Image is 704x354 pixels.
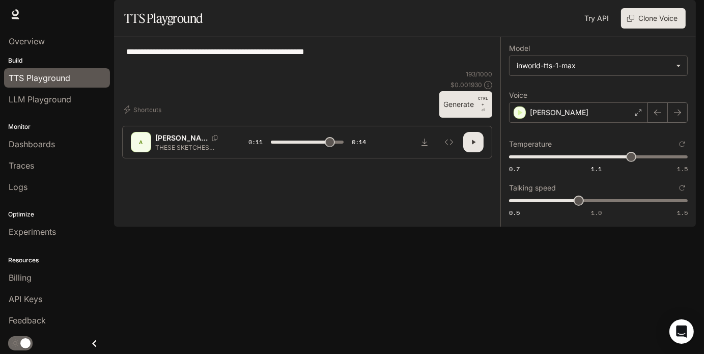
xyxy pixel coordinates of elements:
[124,8,203,29] h1: TTS Playground
[677,182,688,194] button: Reset to default
[450,80,482,89] p: $ 0.001930
[580,8,613,29] a: Try API
[208,135,222,141] button: Copy Voice ID
[439,91,492,118] button: GenerateCTRL +⏎
[621,8,686,29] button: Clone Voice
[414,132,435,152] button: Download audio
[509,208,520,217] span: 0.5
[352,137,366,147] span: 0:14
[155,133,208,143] p: [PERSON_NAME]
[509,141,552,148] p: Temperature
[669,319,694,344] div: Open Intercom Messenger
[248,137,263,147] span: 0:11
[478,95,488,114] p: ⏎
[509,92,527,99] p: Voice
[677,165,688,173] span: 1.5
[591,165,602,173] span: 1.1
[517,61,671,71] div: inworld-tts-1-max
[439,132,459,152] button: Inspect
[510,56,687,75] div: inworld-tts-1-max
[122,101,165,118] button: Shortcuts
[509,165,520,173] span: 0.7
[677,208,688,217] span: 1.5
[155,143,224,152] p: THESE SKETCHES EXPLORE HOW LIGHT AND MOVEMENT SHAPE THE SPACE - GUIDING VISITORS INTO A TUNNEL OF...
[133,134,149,150] div: A
[677,139,688,150] button: Reset to default
[530,107,588,118] p: [PERSON_NAME]
[466,70,492,78] p: 193 / 1000
[509,184,556,192] p: Talking speed
[478,95,488,107] p: CTRL +
[509,45,530,52] p: Model
[591,208,602,217] span: 1.0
